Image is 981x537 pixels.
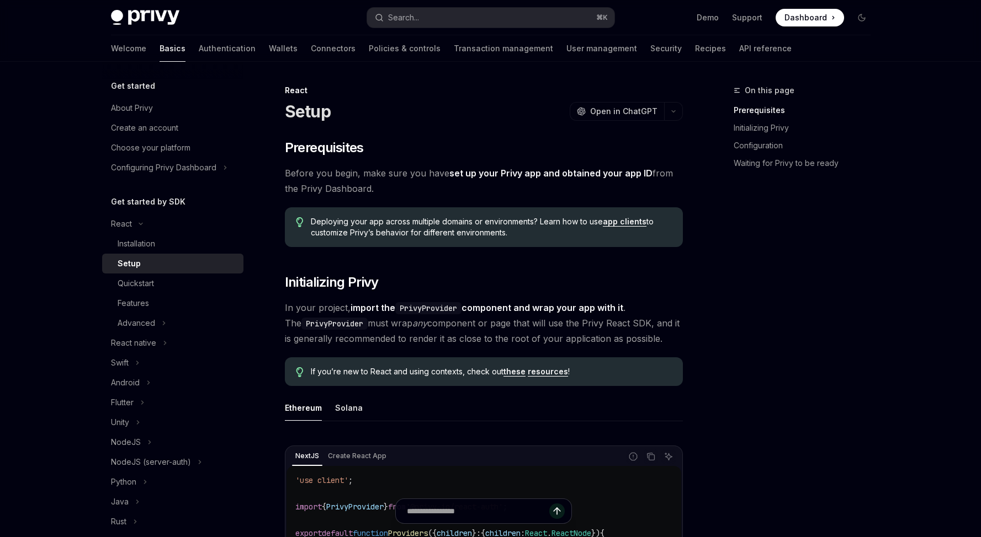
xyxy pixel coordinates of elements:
[596,13,608,22] span: ⌘ K
[503,367,526,377] a: these
[367,8,614,28] button: Open search
[111,396,134,409] div: Flutter
[296,217,304,227] svg: Tip
[102,158,243,178] button: Toggle Configuring Privy Dashboard section
[285,300,683,346] span: In your project, . The must wrap component or page that will use the Privy React SDK, and it is g...
[160,35,185,62] a: Basics
[454,35,553,62] a: Transaction management
[626,449,640,464] button: Report incorrect code
[102,214,243,234] button: Toggle React section
[111,495,129,508] div: Java
[111,455,191,469] div: NodeJS (server-auth)
[566,35,637,62] a: User management
[603,217,646,227] a: app clients
[102,412,243,432] button: Toggle Unity section
[199,35,256,62] a: Authentication
[412,318,427,329] em: any
[111,161,216,174] div: Configuring Privy Dashboard
[739,35,792,62] a: API reference
[301,318,368,330] code: PrivyProvider
[695,35,726,62] a: Recipes
[118,277,154,290] div: Quickstart
[285,273,379,291] span: Initializing Privy
[118,237,155,250] div: Installation
[102,472,243,492] button: Toggle Python section
[111,141,190,154] div: Choose your platform
[102,273,243,293] a: Quickstart
[395,302,462,314] code: PrivyProvider
[734,137,879,154] a: Configuration
[102,353,243,373] button: Toggle Swift section
[102,393,243,412] button: Toggle Flutter section
[549,503,565,519] button: Send message
[285,101,331,121] h1: Setup
[661,449,676,464] button: Ask AI
[348,475,353,485] span: ;
[351,302,623,313] strong: import the component and wrap your app with it
[776,9,844,26] a: Dashboard
[111,121,178,135] div: Create an account
[311,366,671,377] span: If you’re new to React and using contexts, check out !
[102,138,243,158] a: Choose your platform
[102,373,243,393] button: Toggle Android section
[102,293,243,313] a: Features
[650,35,682,62] a: Security
[853,9,871,26] button: Toggle dark mode
[590,106,657,117] span: Open in ChatGPT
[296,367,304,377] svg: Tip
[102,254,243,273] a: Setup
[102,118,243,138] a: Create an account
[102,432,243,452] button: Toggle NodeJS section
[102,452,243,472] button: Toggle NodeJS (server-auth) section
[111,475,136,488] div: Python
[528,367,568,377] a: resources
[407,499,549,523] input: Ask a question...
[111,416,129,429] div: Unity
[111,35,146,62] a: Welcome
[734,101,879,119] a: Prerequisites
[118,316,155,330] div: Advanced
[570,102,664,121] button: Open in ChatGPT
[102,313,243,333] button: Toggle Advanced section
[734,119,879,137] a: Initializing Privy
[784,12,827,23] span: Dashboard
[311,35,356,62] a: Connectors
[292,449,322,463] div: NextJS
[111,376,140,389] div: Android
[449,168,653,179] a: set up your Privy app and obtained your app ID
[118,297,149,310] div: Features
[111,10,179,25] img: dark logo
[369,35,441,62] a: Policies & controls
[732,12,762,23] a: Support
[335,395,363,421] div: Solana
[295,475,348,485] span: 'use client'
[102,98,243,118] a: About Privy
[734,154,879,172] a: Waiting for Privy to be ready
[111,436,141,449] div: NodeJS
[111,195,185,208] h5: Get started by SDK
[644,449,658,464] button: Copy the contents from the code block
[285,165,683,196] span: Before you begin, make sure you have from the Privy Dashboard.
[102,492,243,512] button: Toggle Java section
[111,515,126,528] div: Rust
[745,84,794,97] span: On this page
[285,85,683,96] div: React
[285,395,322,421] div: Ethereum
[118,257,141,270] div: Setup
[388,11,419,24] div: Search...
[111,336,156,350] div: React native
[111,356,129,369] div: Swift
[269,35,298,62] a: Wallets
[102,234,243,254] a: Installation
[285,139,364,157] span: Prerequisites
[102,333,243,353] button: Toggle React native section
[697,12,719,23] a: Demo
[311,216,671,238] span: Deploying your app across multiple domains or environments? Learn how to use to customize Privy’s...
[325,449,390,463] div: Create React App
[102,512,243,531] button: Toggle Rust section
[111,217,132,230] div: React
[111,101,153,115] div: About Privy
[111,79,155,93] h5: Get started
